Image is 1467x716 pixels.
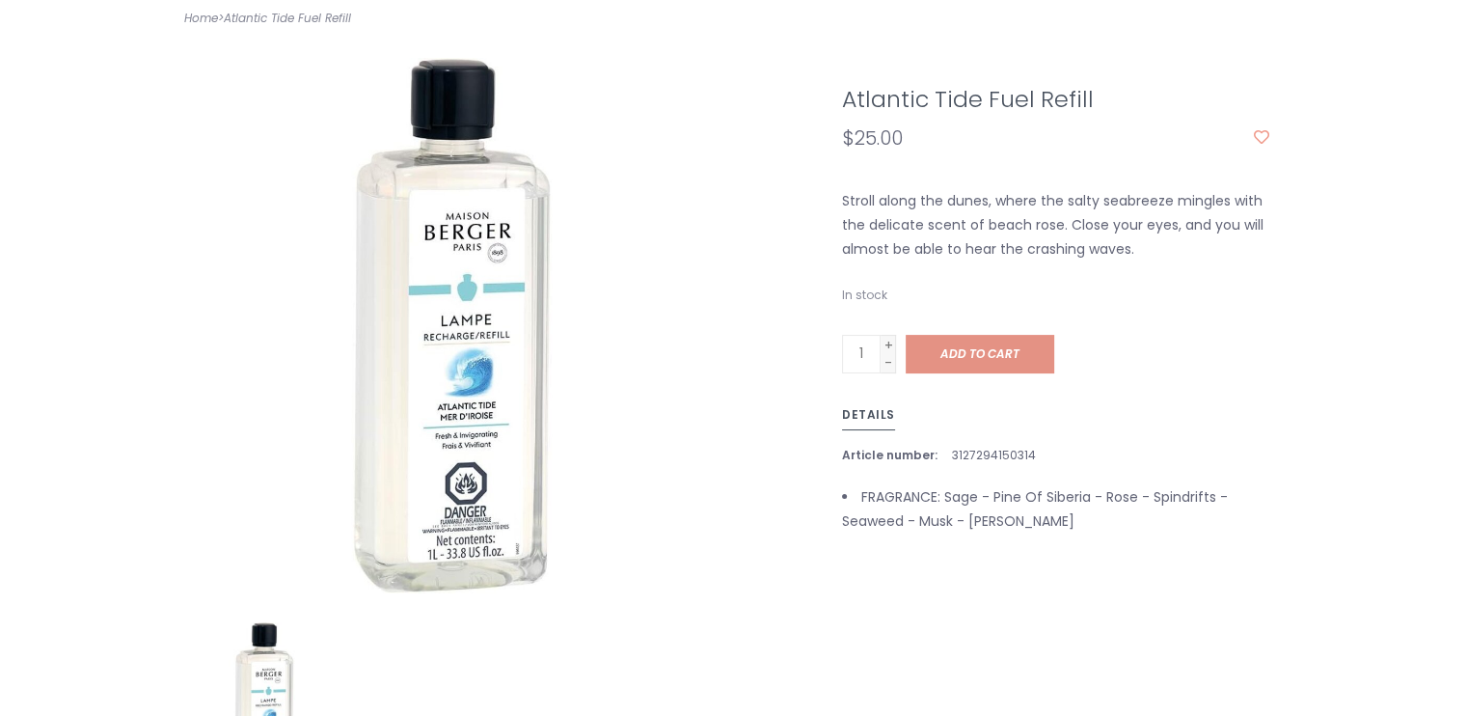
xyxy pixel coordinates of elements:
[906,335,1054,373] a: Add to cart
[184,10,218,26] a: Home
[842,287,887,303] span: In stock
[940,345,1019,362] span: Add to cart
[881,336,896,353] a: +
[828,189,1284,262] div: Stroll along the dunes, where the salty seabreeze mingles with the delicate scent of beach rose. ...
[842,404,895,431] a: Details
[224,10,351,26] a: Atlantic Tide Fuel Refill
[842,124,903,151] span: $25.00
[881,353,896,371] a: -
[952,445,1050,466] td: 3127294150314
[842,87,1269,112] h1: Atlantic Tide Fuel Refill
[170,8,734,29] div: >
[842,447,937,463] strong: Article number:
[1254,128,1269,148] a: Add to wishlist
[842,487,1228,531] span: FRAGRANCE: Sage - Pine Of Siberia - Rose - Spindrifts - Seaweed - Musk - [PERSON_NAME]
